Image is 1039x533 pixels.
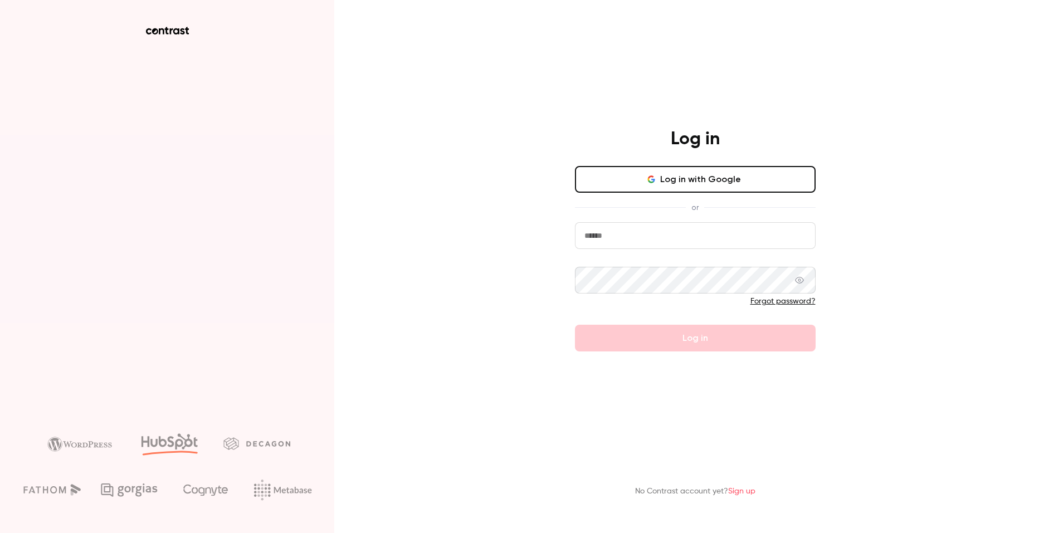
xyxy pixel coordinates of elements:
button: Log in with Google [575,166,816,193]
h4: Log in [671,128,720,150]
p: No Contrast account yet? [635,486,755,497]
img: decagon [223,437,290,449]
a: Forgot password? [750,297,816,305]
span: or [686,202,704,213]
a: Sign up [728,487,755,495]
